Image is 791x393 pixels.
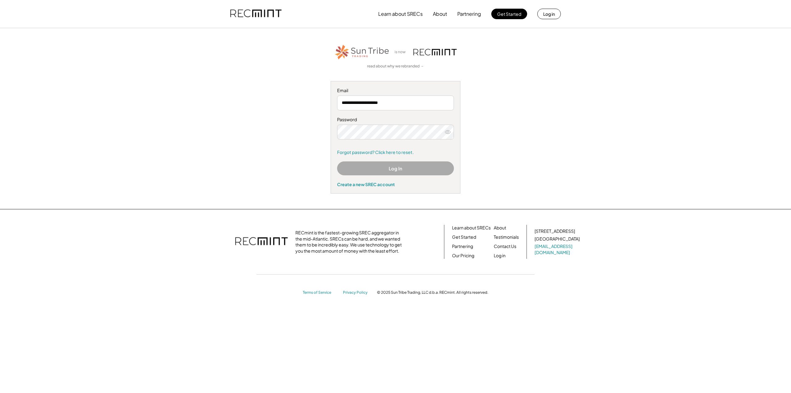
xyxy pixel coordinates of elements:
[452,253,474,259] a: Our Pricing
[393,49,410,55] div: is now
[452,234,476,240] a: Get Started
[535,236,580,242] div: [GEOGRAPHIC_DATA]
[433,8,447,20] button: About
[337,182,454,187] div: Create a new SREC account
[337,161,454,175] button: Log In
[343,290,371,295] a: Privacy Policy
[535,228,575,234] div: [STREET_ADDRESS]
[367,64,424,69] a: read about why we rebranded →
[334,44,390,61] img: STT_Horizontal_Logo%2B-%2BColor.png
[230,3,281,24] img: recmint-logotype%403x.png
[494,253,505,259] a: Log in
[494,234,519,240] a: Testimonials
[491,9,527,19] button: Get Started
[337,117,454,123] div: Password
[535,243,581,255] a: [EMAIL_ADDRESS][DOMAIN_NAME]
[537,9,561,19] button: Log in
[295,230,405,254] div: RECmint is the fastest-growing SREC aggregator in the mid-Atlantic. SRECs can be hard, and we wan...
[337,88,454,94] div: Email
[337,149,454,156] a: Forgot password? Click here to reset.
[494,243,516,250] a: Contact Us
[377,290,488,295] div: © 2025 Sun Tribe Trading, LLC d.b.a. RECmint. All rights reserved.
[235,231,288,253] img: recmint-logotype%403x.png
[303,290,337,295] a: Terms of Service
[457,8,481,20] button: Partnering
[452,243,473,250] a: Partnering
[413,49,457,55] img: recmint-logotype%403x.png
[378,8,423,20] button: Learn about SRECs
[494,225,506,231] a: About
[452,225,491,231] a: Learn about SRECs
